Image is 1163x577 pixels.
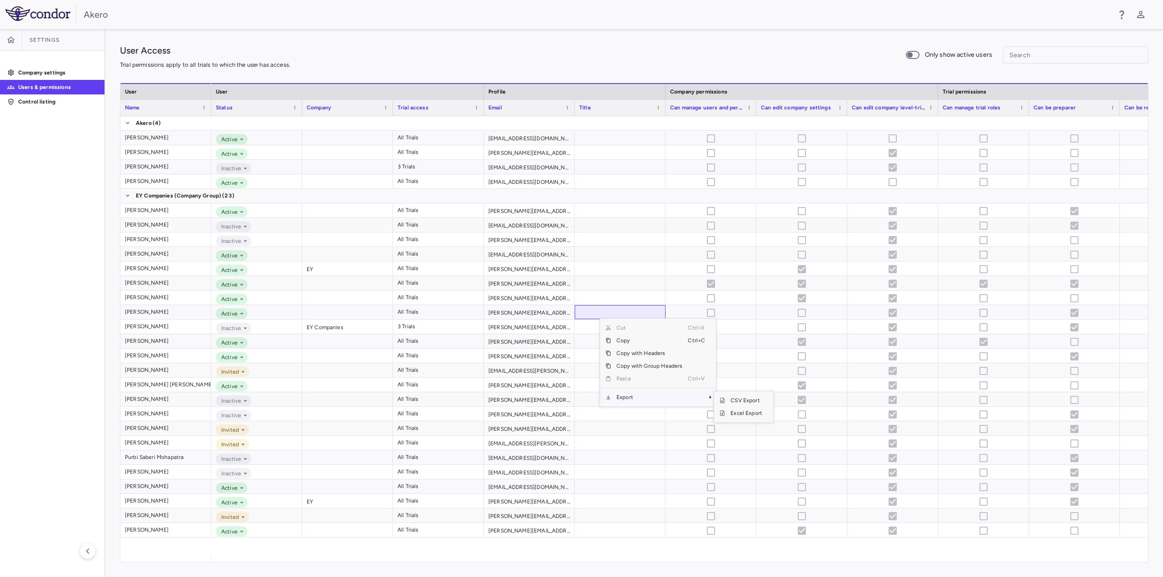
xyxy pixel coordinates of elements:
[792,449,811,468] span: Cannot update permissions for partner users
[792,492,811,511] span: Cannot update permissions for partner users
[1065,507,1084,526] span: Cannot update permissions for partner users
[725,394,768,407] span: CSV Export
[701,289,721,308] span: Cannot update permissions for partner users
[484,174,575,188] div: [EMAIL_ADDRESS][DOMAIN_NAME]
[484,523,575,537] div: [PERSON_NAME][EMAIL_ADDRESS][DOMAIN_NAME]
[136,116,152,130] span: Akero
[883,347,902,366] span: Cannot update permissions for partner users
[883,260,902,279] span: Cannot update permissions for partner users
[974,463,993,482] span: Cannot update permissions for partner users
[792,521,811,540] span: Cannot update permissions for partner users
[1065,289,1084,308] span: Cannot update permissions for partner users
[120,44,170,57] h1: User Access
[1065,274,1084,293] span: Cannot update permissions for partner users
[974,143,993,163] span: Cannot update permissions for current user
[398,523,419,537] div: All Trials
[792,419,811,439] span: Cannot update permissions for partner users
[484,160,575,174] div: [EMAIL_ADDRESS][DOMAIN_NAME]
[125,130,169,145] div: [PERSON_NAME]
[1034,104,1076,111] span: Can be preparer
[1065,158,1084,177] span: User is inactive
[222,188,234,203] span: (23)
[218,382,238,390] span: Active
[218,426,239,434] span: Invited
[883,492,902,511] span: Cannot update permissions for partner users
[484,349,575,363] div: [PERSON_NAME][EMAIL_ADDRESS][PERSON_NAME][DOMAIN_NAME]
[761,104,831,111] span: Can edit company settings
[125,392,169,406] div: [PERSON_NAME]
[701,478,721,497] span: Cannot update permissions for partner users
[883,521,902,540] span: Cannot update permissions for partner users
[484,479,575,493] div: [EMAIL_ADDRESS][DOMAIN_NAME]
[792,405,811,424] span: Cannot update permissions for partner users
[218,397,241,405] span: Inactive
[125,421,169,435] div: [PERSON_NAME]
[792,347,811,366] span: Cannot update permissions for partner users
[218,368,239,376] span: Invited
[974,507,993,526] span: Cannot update permissions for partner users
[125,290,169,305] div: [PERSON_NAME]
[125,508,169,523] div: [PERSON_NAME]
[398,145,419,159] div: All Trials
[125,348,169,363] div: [PERSON_NAME]
[974,245,993,264] span: Cannot update permissions for partner users
[120,61,290,69] p: Trial permissions apply to all trials to which the user has access.
[714,391,774,423] div: SubMenu
[883,390,902,409] span: Cannot update permissions for partner users
[1065,231,1084,250] span: Cannot update permissions for partner users
[398,435,419,450] div: All Trials
[484,203,575,217] div: [PERSON_NAME][EMAIL_ADDRESS][PERSON_NAME][DOMAIN_NAME]
[883,449,902,468] span: Cannot update permissions for partner users
[974,376,993,395] span: Cannot update permissions for partner users
[883,478,902,497] span: Cannot update permissions for partner users
[1065,390,1084,409] span: Cannot update permissions for partner users
[1065,245,1084,264] span: Cannot update permissions for partner users
[125,406,169,421] div: [PERSON_NAME]
[974,434,993,453] span: Cannot update permissions for partner users
[30,36,60,44] span: Settings
[218,164,241,173] span: Inactive
[398,305,419,319] div: All Trials
[302,494,393,508] div: EY
[792,158,811,177] span: User is inactive
[974,405,993,424] span: Cannot update permissions for partner users
[792,332,811,351] span: Cannot update permissions for partner users
[1065,332,1084,351] span: Cannot update permissions for partner users
[216,89,228,95] span: User
[611,321,688,334] span: Cut
[125,363,169,377] div: [PERSON_NAME]
[125,464,169,479] div: [PERSON_NAME]
[701,231,721,250] span: Cannot update permissions for partner users
[974,478,993,497] span: Cannot update permissions for partner users
[701,405,721,424] span: Cannot update permissions for partner users
[398,363,419,377] div: All Trials
[125,145,169,159] div: [PERSON_NAME]
[218,498,238,507] span: Active
[125,305,169,319] div: [PERSON_NAME]
[398,334,419,348] div: All Trials
[1065,202,1084,221] span: Cannot update permissions for partner users
[883,173,902,192] span: User does not have permission to edit other user permissions
[398,319,415,334] div: 3 Trials
[218,324,241,332] span: Inactive
[125,276,169,290] div: [PERSON_NAME]
[974,202,993,221] span: Cannot update permissions for partner users
[701,245,721,264] span: Cannot update permissions for partner users
[974,129,993,148] span: User does not have permission to edit other user permissions
[218,135,238,143] span: Active
[153,116,161,130] span: (4)
[484,421,575,435] div: [PERSON_NAME][EMAIL_ADDRESS][PERSON_NAME][DOMAIN_NAME]
[1065,405,1084,424] span: Cannot update permissions for partner users
[1065,463,1084,482] span: Cannot update permissions for partner users
[398,247,419,261] div: All Trials
[792,318,811,337] span: Cannot update permissions for partner users
[488,89,506,95] span: Profile
[125,89,137,95] span: User
[218,440,239,449] span: Invited
[302,320,393,334] div: EY Companies
[883,245,902,264] span: Cannot update permissions for partner users
[611,372,688,385] span: Paste
[484,392,575,406] div: [PERSON_NAME][EMAIL_ADDRESS][PERSON_NAME][DOMAIN_NAME]
[792,202,811,221] span: Cannot update permissions for partner users
[701,492,721,511] span: Cannot update permissions for partner users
